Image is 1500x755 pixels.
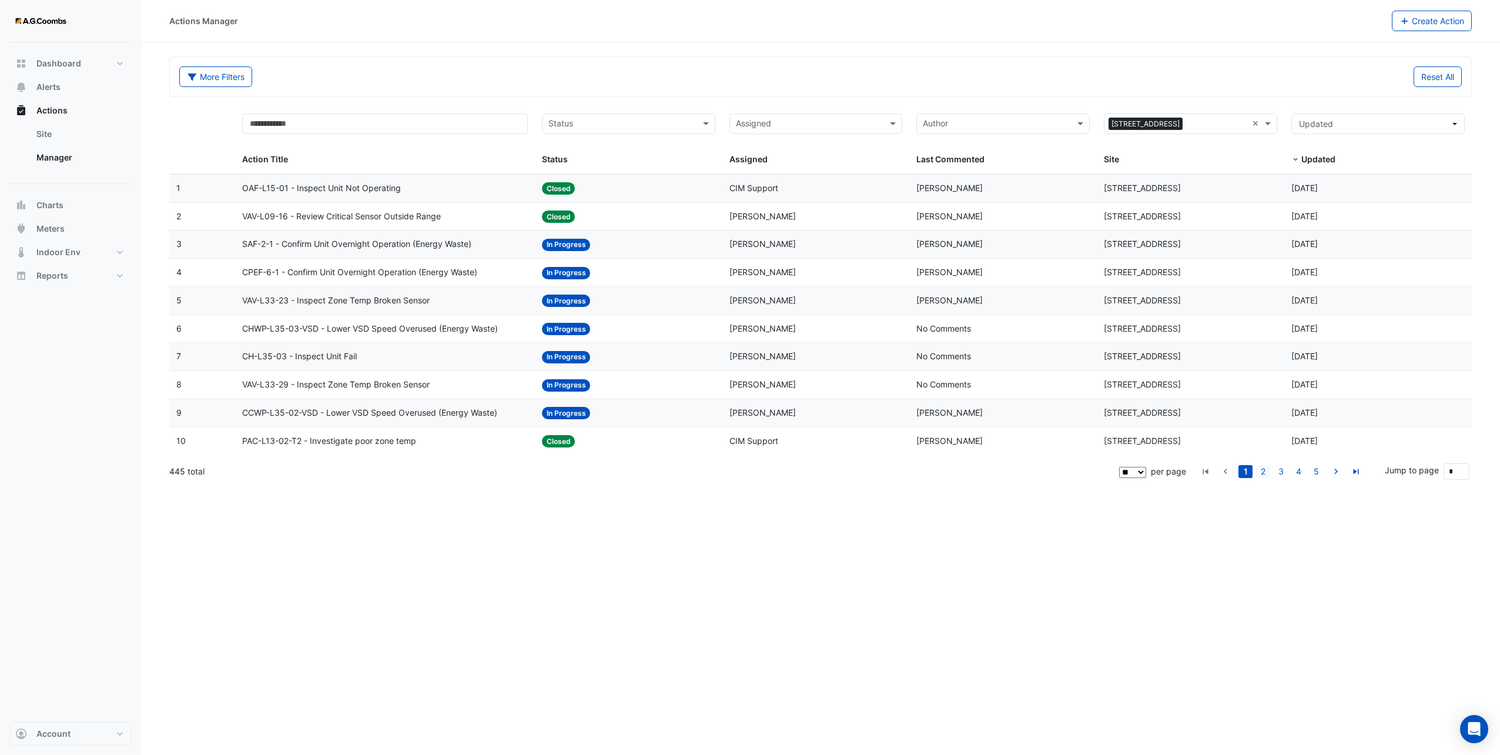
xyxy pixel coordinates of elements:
[169,457,1117,486] div: 445 total
[729,379,796,389] span: [PERSON_NAME]
[729,211,796,221] span: [PERSON_NAME]
[9,264,132,288] button: Reports
[1256,465,1270,478] a: 2
[36,246,81,258] span: Indoor Env
[9,240,132,264] button: Indoor Env
[242,435,416,448] span: PAC-L13-02-T2 - Investigate poor zone temp
[1104,183,1181,193] span: [STREET_ADDRESS]
[1104,351,1181,361] span: [STREET_ADDRESS]
[1291,436,1318,446] span: 2025-03-10T16:39:58.677
[1301,154,1335,164] span: Updated
[542,295,591,307] span: In Progress
[176,379,182,389] span: 8
[1460,715,1488,743] div: Open Intercom Messenger
[9,193,132,217] button: Charts
[242,294,430,308] span: VAV-L33-23 - Inspect Zone Temp Broken Sensor
[27,146,132,169] a: Manager
[1238,465,1253,478] a: 1
[729,183,778,193] span: CIM Support
[176,239,182,249] span: 3
[542,435,575,447] span: Closed
[15,105,27,116] app-icon: Actions
[916,239,983,249] span: [PERSON_NAME]
[729,351,796,361] span: [PERSON_NAME]
[1309,465,1323,478] a: 5
[1151,466,1186,476] span: per page
[1392,11,1472,31] button: Create Action
[176,323,182,333] span: 6
[242,406,497,420] span: CCWP-L35-02-VSD - Lower VSD Speed Overused (Energy Waste)
[1349,465,1363,478] a: go to last page
[542,182,575,195] span: Closed
[1109,118,1183,131] span: [STREET_ADDRESS]
[9,75,132,99] button: Alerts
[916,183,983,193] span: [PERSON_NAME]
[916,436,983,446] span: [PERSON_NAME]
[9,99,132,122] button: Actions
[1291,407,1318,417] span: 2025-03-14T10:11:12.644
[36,223,65,235] span: Meters
[1290,465,1307,478] li: page 4
[729,436,778,446] span: CIM Support
[729,323,796,333] span: [PERSON_NAME]
[179,66,252,87] button: More Filters
[1291,267,1318,277] span: 2025-04-04T13:18:24.924
[176,407,182,417] span: 9
[1218,465,1233,478] a: go to previous page
[242,182,401,195] span: OAF-L15-01 - Inspect Unit Not Operating
[1104,436,1181,446] span: [STREET_ADDRESS]
[15,223,27,235] app-icon: Meters
[1291,323,1318,333] span: 2025-03-26T06:50:36.677
[916,295,983,305] span: [PERSON_NAME]
[1291,183,1318,193] span: 2025-04-04T14:26:06.410
[1104,239,1181,249] span: [STREET_ADDRESS]
[542,239,591,251] span: In Progress
[542,154,568,164] span: Status
[1274,465,1288,478] a: 3
[729,154,768,164] span: Assigned
[242,210,441,223] span: VAV-L09-16 - Review Critical Sensor Outside Range
[36,199,63,211] span: Charts
[542,211,575,223] span: Closed
[916,407,983,417] span: [PERSON_NAME]
[1252,117,1262,131] span: Clear
[1291,351,1318,361] span: 2025-03-26T06:50:29.083
[729,295,796,305] span: [PERSON_NAME]
[1329,465,1343,478] a: go to next page
[15,81,27,93] app-icon: Alerts
[1307,465,1325,478] li: page 5
[176,436,186,446] span: 10
[916,267,983,277] span: [PERSON_NAME]
[1291,239,1318,249] span: 2025-04-04T13:20:15.733
[36,728,71,740] span: Account
[15,58,27,69] app-icon: Dashboard
[15,270,27,282] app-icon: Reports
[9,122,132,174] div: Actions
[1291,295,1318,305] span: 2025-03-26T06:50:57.469
[9,722,132,746] button: Account
[176,351,181,361] span: 7
[729,239,796,249] span: [PERSON_NAME]
[916,211,983,221] span: [PERSON_NAME]
[242,378,430,392] span: VAV-L33-29 - Inspect Zone Temp Broken Sensor
[1272,465,1290,478] li: page 3
[729,407,796,417] span: [PERSON_NAME]
[9,217,132,240] button: Meters
[1385,464,1439,476] label: Jump to page
[9,52,132,75] button: Dashboard
[36,81,61,93] span: Alerts
[542,351,591,363] span: In Progress
[242,238,471,251] span: SAF-2-1 - Confirm Unit Overnight Operation (Energy Waste)
[1104,407,1181,417] span: [STREET_ADDRESS]
[542,267,591,279] span: In Progress
[176,295,182,305] span: 5
[729,267,796,277] span: [PERSON_NAME]
[36,58,81,69] span: Dashboard
[1254,465,1272,478] li: page 2
[1291,465,1305,478] a: 4
[1104,211,1181,221] span: [STREET_ADDRESS]
[15,246,27,258] app-icon: Indoor Env
[242,154,288,164] span: Action Title
[36,270,68,282] span: Reports
[916,154,985,164] span: Last Commented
